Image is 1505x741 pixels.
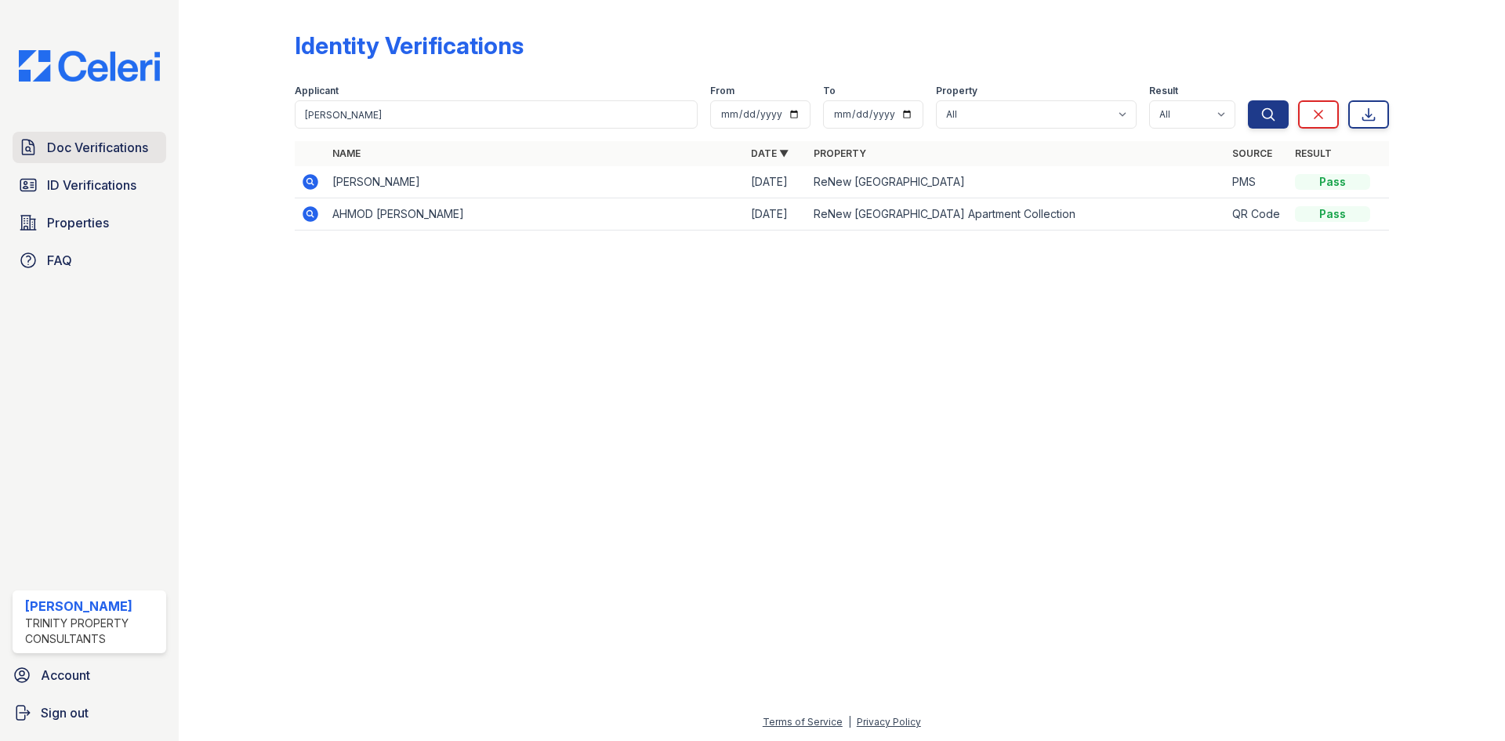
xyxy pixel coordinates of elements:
td: ReNew [GEOGRAPHIC_DATA] [807,166,1226,198]
a: Properties [13,207,166,238]
div: Identity Verifications [295,31,524,60]
a: ID Verifications [13,169,166,201]
a: FAQ [13,245,166,276]
a: Property [814,147,866,159]
a: Sign out [6,697,172,728]
span: Sign out [41,703,89,722]
td: [PERSON_NAME] [326,166,745,198]
div: Pass [1295,174,1370,190]
div: Trinity Property Consultants [25,616,160,647]
label: Applicant [295,85,339,97]
div: Pass [1295,206,1370,222]
a: Account [6,659,172,691]
td: [DATE] [745,198,807,231]
label: Result [1149,85,1178,97]
a: Date ▼ [751,147,789,159]
span: Properties [47,213,109,232]
a: Doc Verifications [13,132,166,163]
td: QR Code [1226,198,1289,231]
img: CE_Logo_Blue-a8612792a0a2168367f1c8372b55b34899dd931a85d93a1a3d3e32e68fde9ad4.png [6,50,172,82]
td: [DATE] [745,166,807,198]
td: ReNew [GEOGRAPHIC_DATA] Apartment Collection [807,198,1226,231]
div: | [848,716,851,728]
span: ID Verifications [47,176,136,194]
a: Name [332,147,361,159]
a: Source [1232,147,1272,159]
label: Property [936,85,977,97]
a: Result [1295,147,1332,159]
a: Terms of Service [763,716,843,728]
span: FAQ [47,251,72,270]
td: PMS [1226,166,1289,198]
span: Doc Verifications [47,138,148,157]
input: Search by name or phone number [295,100,698,129]
label: From [710,85,734,97]
td: AHMOD [PERSON_NAME] [326,198,745,231]
a: Privacy Policy [857,716,921,728]
div: [PERSON_NAME] [25,597,160,616]
label: To [823,85,836,97]
span: Account [41,666,90,685]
